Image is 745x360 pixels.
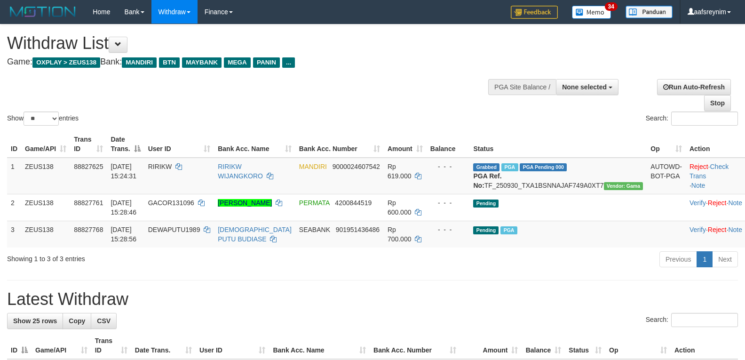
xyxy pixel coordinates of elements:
a: Show 25 rows [7,313,63,329]
span: PGA Pending [520,163,567,171]
th: Bank Acc. Name: activate to sort column ascending [214,131,295,158]
input: Search: [671,112,738,126]
span: MAYBANK [182,57,222,68]
div: - - - [430,162,466,171]
th: Bank Acc. Number: activate to sort column ascending [295,131,384,158]
td: 2 [7,194,21,221]
span: OXPLAY > ZEUS138 [32,57,100,68]
span: PERMATA [299,199,330,207]
b: PGA Ref. No: [473,172,501,189]
a: Reject [708,226,727,233]
span: Copy 901951436486 to clipboard [336,226,380,233]
label: Show entries [7,112,79,126]
span: Marked by aafsolysreylen [500,226,517,234]
th: Amount: activate to sort column ascending [384,131,427,158]
th: Balance [427,131,470,158]
span: None selected [562,83,607,91]
span: Rp 700.000 [388,226,412,243]
label: Search: [646,112,738,126]
a: Check Trans [690,163,729,180]
span: Copy [69,317,85,325]
a: Note [691,182,705,189]
th: ID: activate to sort column descending [7,332,32,359]
td: AUTOWD-BOT-PGA [647,158,686,194]
span: MEGA [224,57,251,68]
th: Bank Acc. Number: activate to sort column ascending [370,332,460,359]
a: Verify [690,199,706,207]
span: Marked by aafsolysreylen [501,163,518,171]
span: [DATE] 15:24:31 [111,163,136,180]
div: Showing 1 to 3 of 3 entries [7,250,303,264]
button: None selected [556,79,618,95]
span: Rp 600.000 [388,199,412,216]
span: CSV [97,317,111,325]
a: RIRIKW WIJANGKORO [218,163,263,180]
th: Op: activate to sort column ascending [647,131,686,158]
span: Show 25 rows [13,317,57,325]
span: Grabbed [473,163,499,171]
th: ID [7,131,21,158]
th: Date Trans.: activate to sort column descending [107,131,144,158]
span: 88827625 [74,163,103,170]
a: Previous [659,251,697,267]
th: User ID: activate to sort column ascending [144,131,214,158]
th: Date Trans.: activate to sort column ascending [131,332,196,359]
span: 88827768 [74,226,103,233]
input: Search: [671,313,738,327]
h4: Game: Bank: [7,57,487,67]
span: Copy 4200844519 to clipboard [335,199,372,207]
a: CSV [91,313,117,329]
td: ZEUS138 [21,221,70,248]
td: 3 [7,221,21,248]
th: Op: activate to sort column ascending [605,332,671,359]
span: PANIN [253,57,280,68]
td: 1 [7,158,21,194]
span: Vendor URL: https://trx31.1velocity.biz [604,182,643,190]
th: Game/API: activate to sort column ascending [32,332,91,359]
span: 88827761 [74,199,103,207]
span: Pending [473,200,499,208]
span: 34 [605,2,618,11]
a: Stop [704,95,731,111]
td: ZEUS138 [21,194,70,221]
span: Pending [473,226,499,234]
td: ZEUS138 [21,158,70,194]
th: Status [469,131,647,158]
span: MANDIRI [122,57,157,68]
th: Balance: activate to sort column ascending [522,332,565,359]
th: Action [671,332,738,359]
span: SEABANK [299,226,330,233]
span: Rp 619.000 [388,163,412,180]
td: TF_250930_TXA1BSNNAJAF749A0XT7 [469,158,647,194]
a: Run Auto-Refresh [657,79,731,95]
img: MOTION_logo.png [7,5,79,19]
a: Note [728,199,742,207]
th: Amount: activate to sort column ascending [460,332,522,359]
span: [DATE] 15:28:46 [111,199,136,216]
img: Feedback.jpg [511,6,558,19]
span: BTN [159,57,180,68]
div: PGA Site Balance / [488,79,556,95]
th: Game/API: activate to sort column ascending [21,131,70,158]
label: Search: [646,313,738,327]
th: Trans ID: activate to sort column ascending [70,131,107,158]
span: DEWAPUTU1989 [148,226,200,233]
span: [DATE] 15:28:56 [111,226,136,243]
span: Copy 9000024607542 to clipboard [333,163,380,170]
a: Reject [690,163,708,170]
a: Next [712,251,738,267]
select: Showentries [24,112,59,126]
a: [PERSON_NAME] [218,199,272,207]
div: - - - [430,225,466,234]
span: ... [282,57,295,68]
a: 1 [697,251,713,267]
th: Bank Acc. Name: activate to sort column ascending [269,332,370,359]
img: Button%20Memo.svg [572,6,611,19]
a: Copy [63,313,91,329]
h1: Withdraw List [7,34,487,53]
div: - - - [430,198,466,208]
th: Status: activate to sort column ascending [565,332,605,359]
span: GACOR131096 [148,199,194,207]
h1: Latest Withdraw [7,290,738,309]
th: User ID: activate to sort column ascending [196,332,269,359]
